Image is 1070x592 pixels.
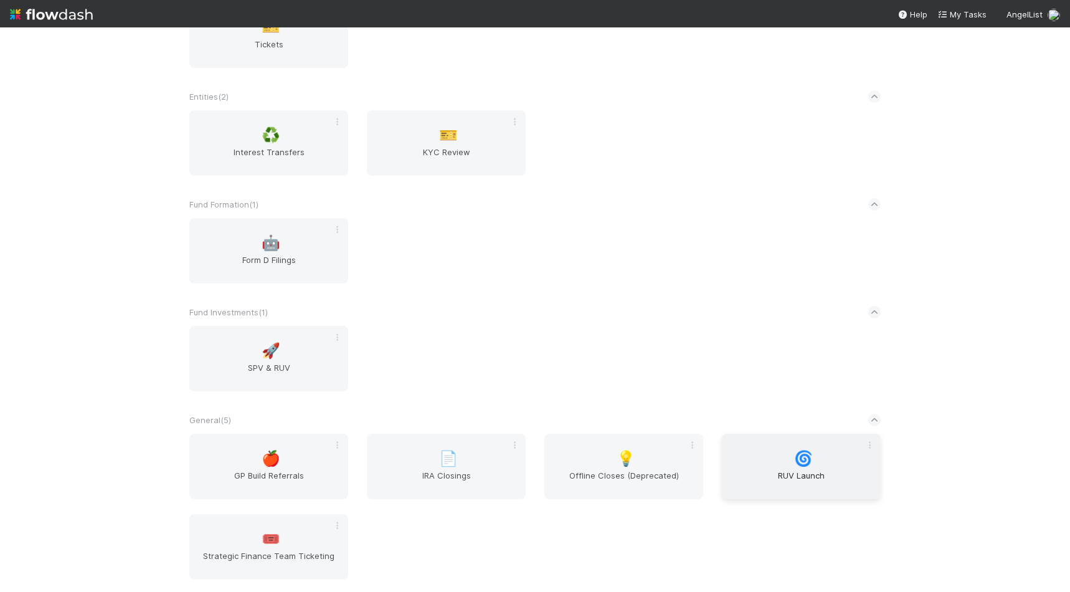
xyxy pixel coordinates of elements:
[189,2,348,68] a: 🎫Tickets
[194,361,343,386] span: SPV & RUV
[189,415,231,425] span: General ( 5 )
[262,19,280,36] span: 🎫
[367,434,526,499] a: 📄IRA Closings
[194,469,343,494] span: GP Build Referrals
[194,254,343,279] span: Form D Filings
[194,550,343,575] span: Strategic Finance Team Ticketing
[189,199,258,209] span: Fund Formation ( 1 )
[189,326,348,391] a: 🚀SPV & RUV
[189,434,348,499] a: 🍎GP Build Referrals
[189,218,348,284] a: 🤖Form D Filings
[544,434,703,499] a: 💡Offline Closes (Deprecated)
[727,469,876,494] span: RUV Launch
[262,531,280,547] span: 🎟️
[10,4,93,25] img: logo-inverted-e16ddd16eac7371096b0.svg
[189,514,348,580] a: 🎟️Strategic Finance Team Ticketing
[897,8,927,21] div: Help
[794,451,813,467] span: 🌀
[617,451,635,467] span: 💡
[372,469,521,494] span: IRA Closings
[1048,9,1060,21] img: avatar_3b634316-3333-4b71-9158-cd5ac1fcb182.png
[189,110,348,176] a: ♻️Interest Transfers
[262,343,280,359] span: 🚀
[937,9,987,19] span: My Tasks
[189,92,229,102] span: Entities ( 2 )
[194,38,343,63] span: Tickets
[262,235,280,251] span: 🤖
[189,307,268,317] span: Fund Investments ( 1 )
[262,451,280,467] span: 🍎
[262,127,280,143] span: ♻️
[372,146,521,171] span: KYC Review
[549,469,698,494] span: Offline Closes (Deprecated)
[722,434,881,499] a: 🌀RUV Launch
[1006,9,1043,19] span: AngelList
[439,451,458,467] span: 📄
[937,8,987,21] a: My Tasks
[367,110,526,176] a: 🎫KYC Review
[194,146,343,171] span: Interest Transfers
[439,127,458,143] span: 🎫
